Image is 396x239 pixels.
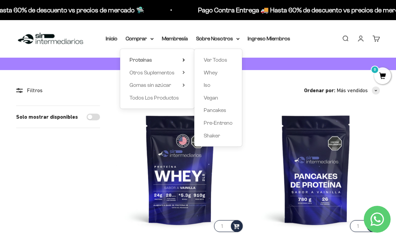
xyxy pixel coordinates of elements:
[374,73,391,80] a: 0
[204,56,233,64] a: Ver Todos
[252,106,380,233] img: Pancakes de Proteína - 770g
[204,133,220,138] span: Shaker
[204,107,226,113] span: Pancakes
[304,86,335,95] span: Ordenar por:
[16,86,100,95] div: Filtros
[130,70,175,75] span: Otros Suplementos
[204,131,233,140] a: Shaker
[337,86,380,95] button: Más vendidos
[204,81,233,89] a: Iso
[204,57,227,63] span: Ver Todos
[196,34,240,43] summary: Sobre Nosotros
[130,81,185,89] summary: Gomas sin azúcar
[130,82,171,88] span: Gomas sin azúcar
[248,36,290,41] a: Ingreso Miembros
[162,36,188,41] a: Membresía
[130,68,185,77] summary: Otros Suplementos
[204,68,233,77] a: Whey
[204,82,210,88] span: Iso
[130,95,179,101] span: Todos Los Productos
[126,34,154,43] summary: Comprar
[204,120,233,126] span: Pre-Entreno
[130,56,185,64] summary: Proteínas
[371,66,379,74] mark: 0
[116,106,244,233] img: Proteína Whey - Vainilla
[16,113,78,121] label: Solo mostrar disponibles
[337,86,368,95] span: Más vendidos
[130,57,152,63] span: Proteínas
[204,94,233,102] a: Vegan
[204,70,217,75] span: Whey
[204,95,218,101] span: Vegan
[130,94,185,102] a: Todos Los Productos
[106,36,117,41] a: Inicio
[204,119,233,127] a: Pre-Entreno
[204,106,233,115] a: Pancakes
